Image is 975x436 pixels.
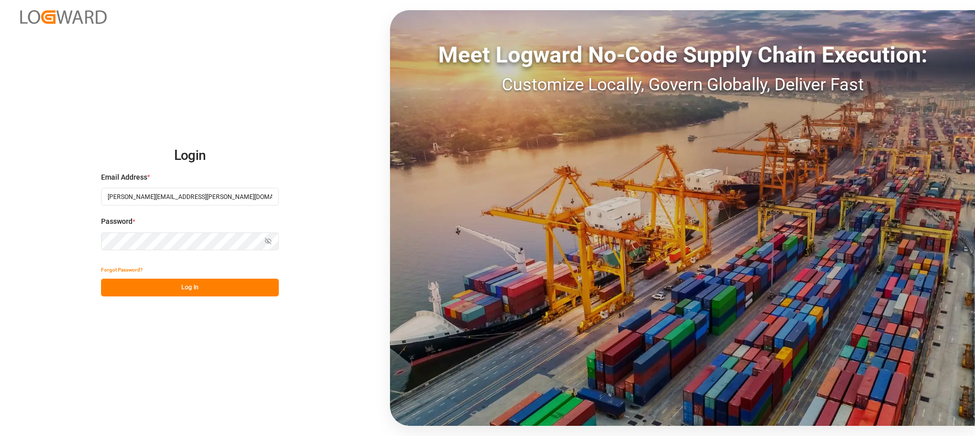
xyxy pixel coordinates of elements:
[101,172,147,183] span: Email Address
[390,72,975,97] div: Customize Locally, Govern Globally, Deliver Fast
[101,261,143,279] button: Forgot Password?
[101,279,279,296] button: Log In
[390,38,975,72] div: Meet Logward No-Code Supply Chain Execution:
[101,216,133,227] span: Password
[20,10,107,24] img: Logward_new_orange.png
[101,140,279,172] h2: Login
[101,188,279,206] input: Enter your email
